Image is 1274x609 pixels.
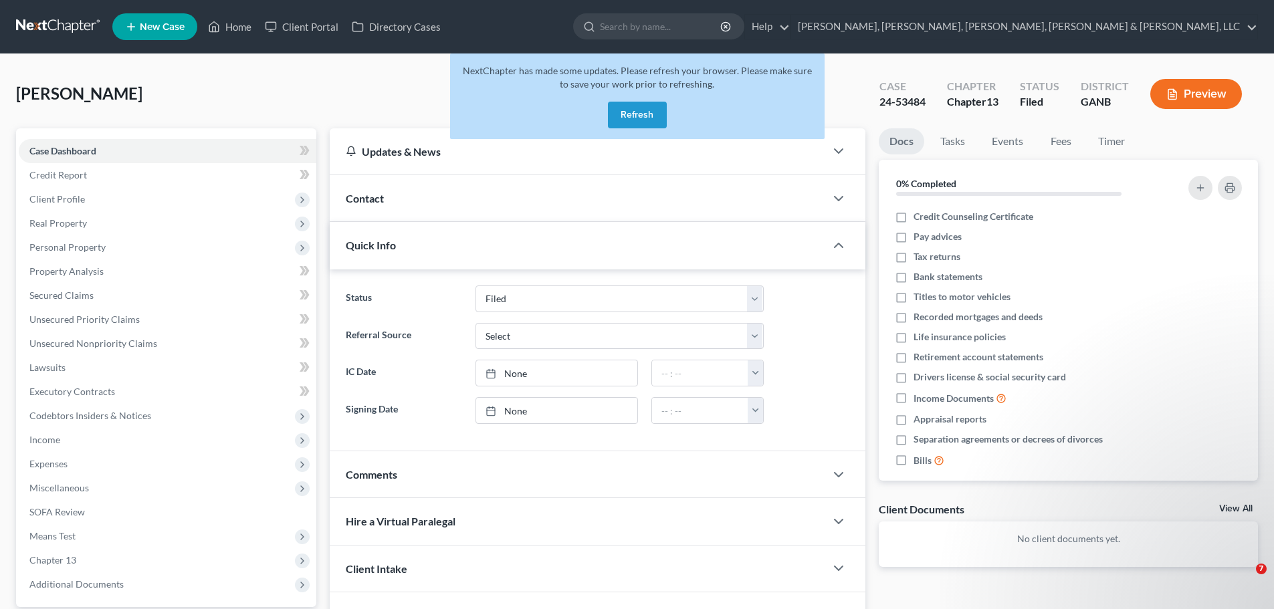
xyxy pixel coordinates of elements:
div: Filed [1020,94,1059,110]
span: Client Profile [29,193,85,205]
a: Credit Report [19,163,316,187]
span: Tax returns [914,250,960,263]
div: 24-53484 [879,94,926,110]
label: IC Date [339,360,468,386]
span: Unsecured Priority Claims [29,314,140,325]
span: Miscellaneous [29,482,89,493]
a: Lawsuits [19,356,316,380]
div: Chapter [947,79,998,94]
a: Help [745,15,790,39]
div: Case [879,79,926,94]
a: [PERSON_NAME], [PERSON_NAME], [PERSON_NAME], [PERSON_NAME] & [PERSON_NAME], LLC [791,15,1257,39]
span: Unsecured Nonpriority Claims [29,338,157,349]
span: Drivers license & social security card [914,370,1066,384]
span: Bank statements [914,270,982,283]
span: Codebtors Insiders & Notices [29,410,151,421]
a: Home [201,15,258,39]
span: Income [29,434,60,445]
button: Refresh [608,102,667,128]
span: Client Intake [346,562,407,575]
span: Property Analysis [29,265,104,277]
span: Contact [346,192,384,205]
input: -- : -- [652,398,748,423]
a: Events [981,128,1034,154]
div: Chapter [947,94,998,110]
span: [PERSON_NAME] [16,84,142,103]
a: Client Portal [258,15,345,39]
iframe: Intercom live chat [1229,564,1261,596]
span: 7 [1256,564,1267,574]
input: Search by name... [600,14,722,39]
a: Unsecured Priority Claims [19,308,316,332]
div: District [1081,79,1129,94]
span: Secured Claims [29,289,94,301]
div: GANB [1081,94,1129,110]
span: Hire a Virtual Paralegal [346,515,455,527]
span: Comments [346,468,397,481]
span: Appraisal reports [914,412,986,426]
a: Docs [879,128,924,154]
a: Timer [1087,128,1136,154]
span: SOFA Review [29,506,85,517]
span: Credit Report [29,169,87,180]
label: Status [339,285,468,312]
strong: 0% Completed [896,178,956,189]
span: Life insurance policies [914,330,1006,344]
span: Recorded mortgages and deeds [914,310,1043,324]
a: Unsecured Nonpriority Claims [19,332,316,356]
span: Credit Counseling Certificate [914,210,1033,223]
a: None [476,398,637,423]
span: Income Documents [914,392,994,405]
span: 13 [986,95,998,108]
span: Chapter 13 [29,554,76,566]
span: Retirement account statements [914,350,1043,364]
span: Titles to motor vehicles [914,290,1011,303]
label: Signing Date [339,397,468,424]
span: Bills [914,454,932,467]
input: -- : -- [652,360,748,386]
a: Directory Cases [345,15,447,39]
a: Fees [1039,128,1082,154]
span: Lawsuits [29,362,66,373]
span: Means Test [29,530,76,541]
span: Case Dashboard [29,145,96,156]
span: Real Property [29,217,87,229]
a: SOFA Review [19,500,316,524]
span: Additional Documents [29,578,124,590]
span: NextChapter has made some updates. Please refresh your browser. Please make sure to save your wor... [463,65,812,90]
a: None [476,360,637,386]
p: No client documents yet. [889,532,1247,545]
label: Referral Source [339,323,468,350]
span: New Case [140,22,185,32]
a: Executory Contracts [19,380,316,404]
div: Client Documents [879,502,964,516]
span: Personal Property [29,241,106,253]
a: Secured Claims [19,283,316,308]
div: Updates & News [346,144,809,158]
a: Tasks [930,128,976,154]
span: Expenses [29,458,68,469]
a: Property Analysis [19,259,316,283]
span: Executory Contracts [29,386,115,397]
span: Pay advices [914,230,962,243]
a: Case Dashboard [19,139,316,163]
span: Quick Info [346,239,396,251]
div: Status [1020,79,1059,94]
span: Separation agreements or decrees of divorces [914,433,1103,446]
button: Preview [1150,79,1242,109]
